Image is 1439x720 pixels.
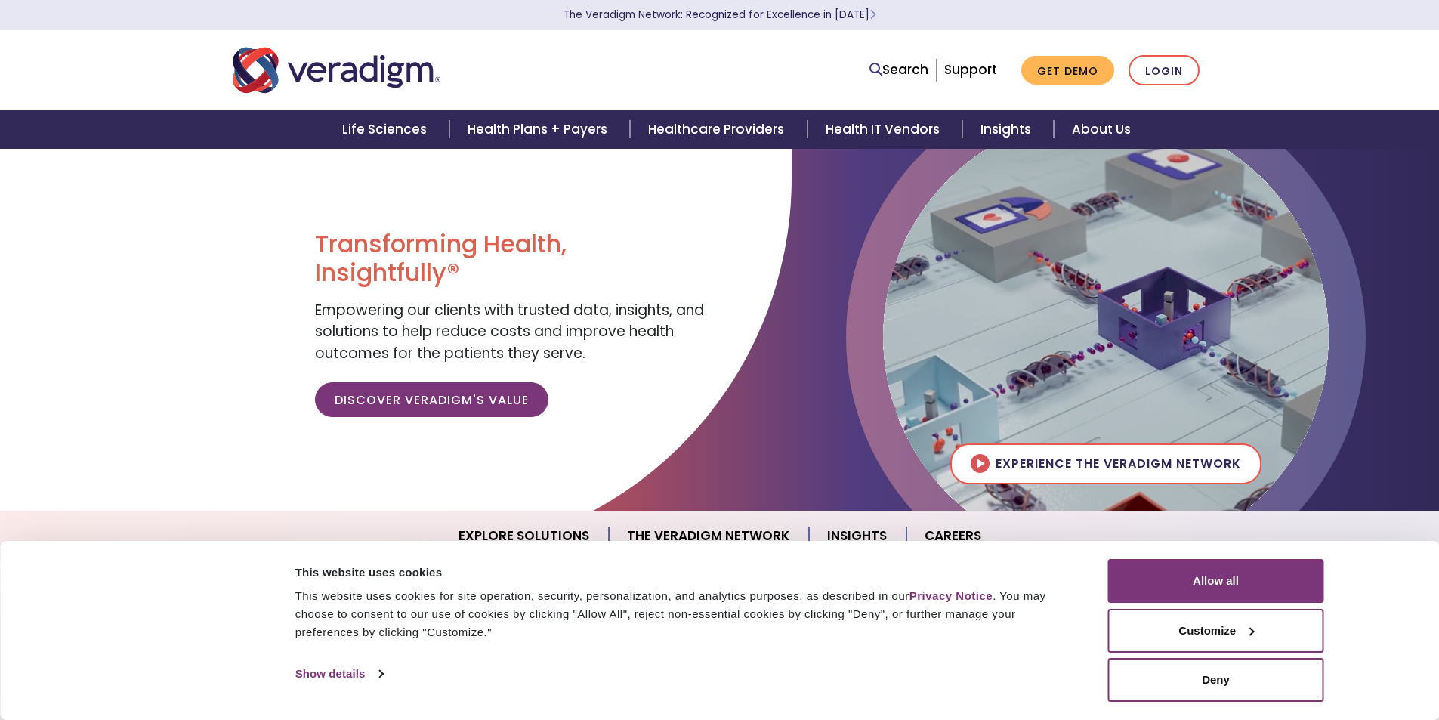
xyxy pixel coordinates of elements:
div: This website uses cookies [295,564,1074,582]
a: Life Sciences [324,110,449,149]
a: About Us [1054,110,1149,149]
a: Get Demo [1021,56,1114,85]
a: The Veradigm Network [609,517,809,555]
a: Insights [962,110,1054,149]
img: Veradigm logo [233,45,440,95]
a: Search [869,60,928,80]
button: Allow all [1108,559,1324,603]
a: Show details [295,663,383,685]
button: Customize [1108,609,1324,653]
button: Deny [1108,658,1324,702]
div: This website uses cookies for site operation, security, personalization, and analytics purposes, ... [295,587,1074,641]
a: Health IT Vendors [808,110,962,149]
a: The Veradigm Network: Recognized for Excellence in [DATE]Learn More [564,8,876,22]
span: Learn More [869,8,876,22]
a: Careers [906,517,999,555]
a: Healthcare Providers [630,110,807,149]
a: Support [944,60,997,79]
h1: Transforming Health, Insightfully® [315,230,708,288]
a: Health Plans + Payers [449,110,630,149]
span: Empowering our clients with trusted data, insights, and solutions to help reduce costs and improv... [315,300,704,363]
a: Privacy Notice [909,589,993,602]
a: Insights [809,517,906,555]
a: Login [1129,55,1200,86]
a: Discover Veradigm's Value [315,382,548,417]
a: Explore Solutions [440,517,609,555]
